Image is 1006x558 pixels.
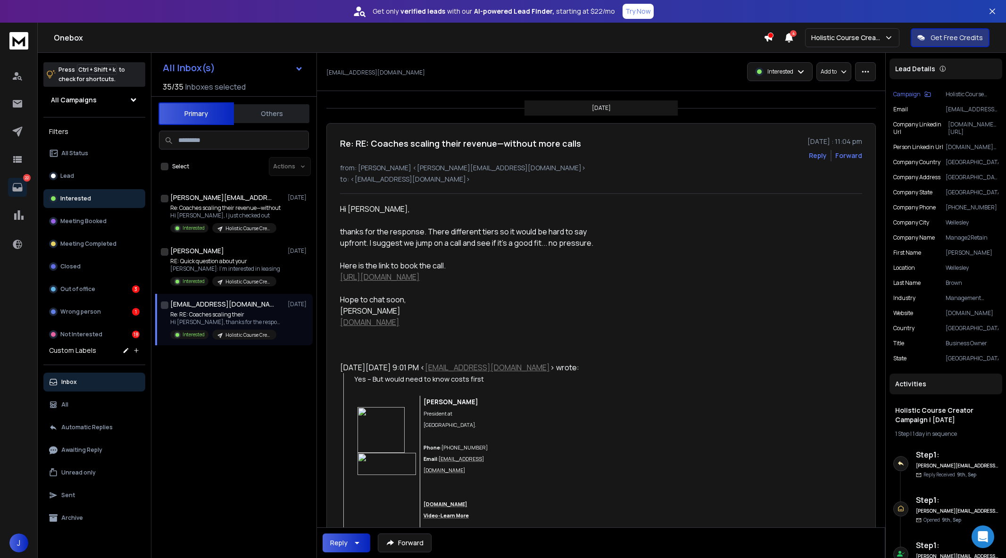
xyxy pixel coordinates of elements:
p: Wrong person [60,308,101,316]
button: Lead [43,167,145,185]
p: [GEOGRAPHIC_DATA] [946,158,998,166]
strong: verified leads [400,7,445,16]
h1: All Campaigns [51,95,97,105]
h3: Filters [43,125,145,138]
p: [DOMAIN_NAME][URL] [948,121,998,136]
button: Not Interested18 [43,325,145,344]
p: 22 [23,174,31,182]
p: Press to check for shortcuts. [58,65,125,84]
p: Company City [893,219,929,226]
p: Country [893,325,915,332]
button: J [9,533,28,552]
p: Holistic Course Creator Campaign | [DATE] [225,332,271,339]
p: Company Name [893,234,935,242]
p: website [893,309,913,317]
button: All Inbox(s) [155,58,311,77]
img: cid%3Aimage001.jpg@01DC21CC.E16686B0 [358,407,405,453]
p: [GEOGRAPHIC_DATA] [946,189,998,196]
p: Unread only [61,469,96,476]
button: Automatic Replies [43,418,145,437]
p: Reply Received [923,471,976,478]
button: All Status [43,144,145,163]
p: Archive [61,514,83,522]
span: : [440,444,441,451]
p: Meeting Completed [60,240,116,248]
p: [GEOGRAPHIC_DATA] [946,355,998,362]
button: Campaign [893,91,931,98]
p: title [893,340,904,347]
button: All Campaigns [43,91,145,109]
p: Interested [767,68,793,75]
p: Wellesley [946,219,998,226]
p: [PHONE_NUMBER] [946,204,998,211]
p: [GEOGRAPHIC_DATA], [GEOGRAPHIC_DATA], [GEOGRAPHIC_DATA], [GEOGRAPHIC_DATA] [946,174,998,181]
p: All [61,401,68,408]
span: : [437,456,439,462]
p: location [893,264,915,272]
span: 9th, Sep [942,516,961,523]
p: [DATE] : 11:04 pm [807,137,862,146]
p: [PERSON_NAME]: I’m interested in leasing [170,265,280,273]
p: [GEOGRAPHIC_DATA] [946,325,998,332]
span: [PHONE_NUMBER] [441,444,488,451]
p: Interested [183,225,205,232]
button: Archive [43,508,145,527]
strong: AI-powered Lead Finder, [474,7,554,16]
h3: Custom Labels [49,346,96,355]
div: 3 [132,285,140,293]
p: Email [893,106,908,113]
p: Manage2Retain [946,234,998,242]
p: [DOMAIN_NAME][URL][PERSON_NAME] [946,143,998,151]
button: Inbox [43,373,145,391]
div: | [895,430,997,438]
h1: [PERSON_NAME] [170,246,224,256]
button: Unread only [43,463,145,482]
button: Forward [378,533,432,552]
button: Meeting Booked [43,212,145,231]
button: Primary [158,102,234,125]
div: Reply [330,538,348,548]
p: [DOMAIN_NAME] [946,309,998,317]
h6: Step 1 : [916,540,998,551]
button: Out of office3 [43,280,145,299]
img: logo [9,32,28,50]
p: Person Linkedin Url [893,143,943,151]
p: Holistic Course Creator Campaign | [DATE] [225,225,271,232]
div: Open Intercom Messenger [972,525,994,548]
div: Forward [835,151,862,160]
p: Closed [60,263,81,270]
p: from: [PERSON_NAME] <[PERSON_NAME][EMAIL_ADDRESS][DOMAIN_NAME]> [340,163,862,173]
h1: Re: RE: Coaches scaling their revenue—without more calls [340,137,581,150]
p: Lead Details [895,64,935,74]
p: to: <[EMAIL_ADDRESS][DOMAIN_NAME]> [340,175,862,184]
div: [DATE][DATE] 9:01 PM < > wrote: [340,362,615,373]
div: Activities [890,374,1002,394]
p: Get Free Credits [931,33,983,42]
p: [DATE] [592,104,611,112]
p: Sent [61,491,75,499]
p: Add to [821,68,837,75]
h1: Holistic Course Creator Campaign | [DATE] [895,406,997,425]
p: Get only with our starting at $22/mo [373,7,615,16]
button: Get Free Credits [911,28,989,47]
p: Inbox [61,378,77,386]
div: thanks for the response. There different tiers so it would be hard to say upfront. I suggest we j... [340,226,615,249]
p: Holistic Course Creator Campaign | [DATE] [946,91,998,98]
p: Out of office [60,285,95,293]
p: Company Linkedin Url [893,121,948,136]
p: Interested [183,278,205,285]
button: All [43,395,145,414]
button: Reply [323,533,370,552]
button: Awaiting Reply [43,441,145,459]
button: Wrong person1 [43,302,145,321]
p: First Name [893,249,921,257]
span: 4 [790,30,797,37]
p: Opened [923,516,961,524]
p: Re: Coaches scaling their revenue—without [170,204,281,212]
p: Meeting Booked [60,217,107,225]
a: Video-Learn More [424,512,469,519]
a: [EMAIL_ADDRESS][DOMAIN_NAME] [424,456,484,474]
p: Wellesley [946,264,998,272]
